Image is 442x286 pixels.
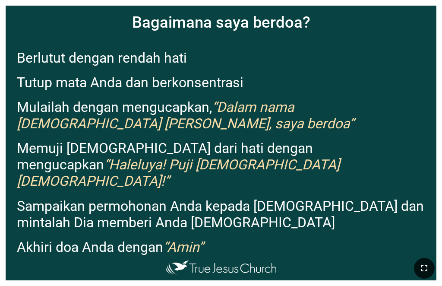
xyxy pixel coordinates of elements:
em: “Amin” [163,239,203,255]
p: Akhiri doa Anda dengan [17,239,430,255]
em: “Haleluya! Puji [DEMOGRAPHIC_DATA] [DEMOGRAPHIC_DATA]!” [17,156,340,189]
h1: Bagaimana saya berdoa? [6,6,436,38]
p: Berlutut dengan rendah hati [17,50,430,66]
em: “Dalam nama [DEMOGRAPHIC_DATA] [PERSON_NAME], saya berdoa” [17,99,354,132]
p: Memuji [DEMOGRAPHIC_DATA] dari hati dengan mengucapkan [17,140,430,189]
p: Tutup mata Anda dan berkonsentrasi [17,74,430,91]
p: Mulailah dengan mengucapkan, [17,99,430,132]
p: Sampaikan permohonan Anda kepada [DEMOGRAPHIC_DATA] dan mintalah Dia memberi Anda [DEMOGRAPHIC_DATA] [17,198,430,231]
